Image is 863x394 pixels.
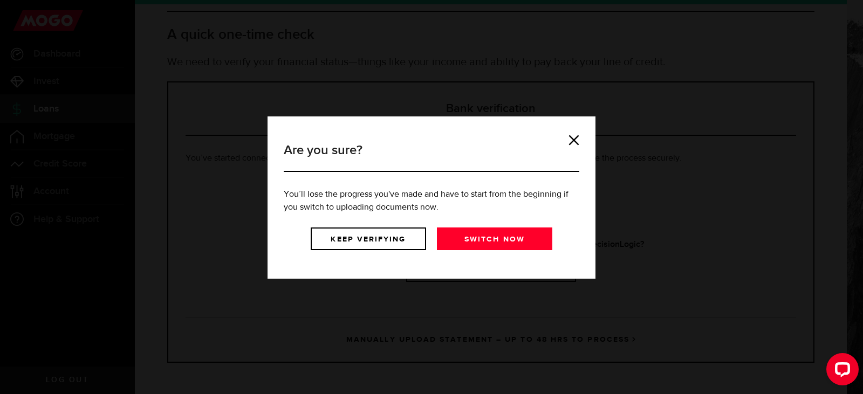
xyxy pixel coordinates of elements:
[311,227,426,250] a: Keep verifying
[284,141,579,172] h3: Are you sure?
[818,349,863,394] iframe: LiveChat chat widget
[437,227,552,250] a: Switch now
[284,188,579,214] p: You’ll lose the progress you've made and have to start from the beginning if you switch to upload...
